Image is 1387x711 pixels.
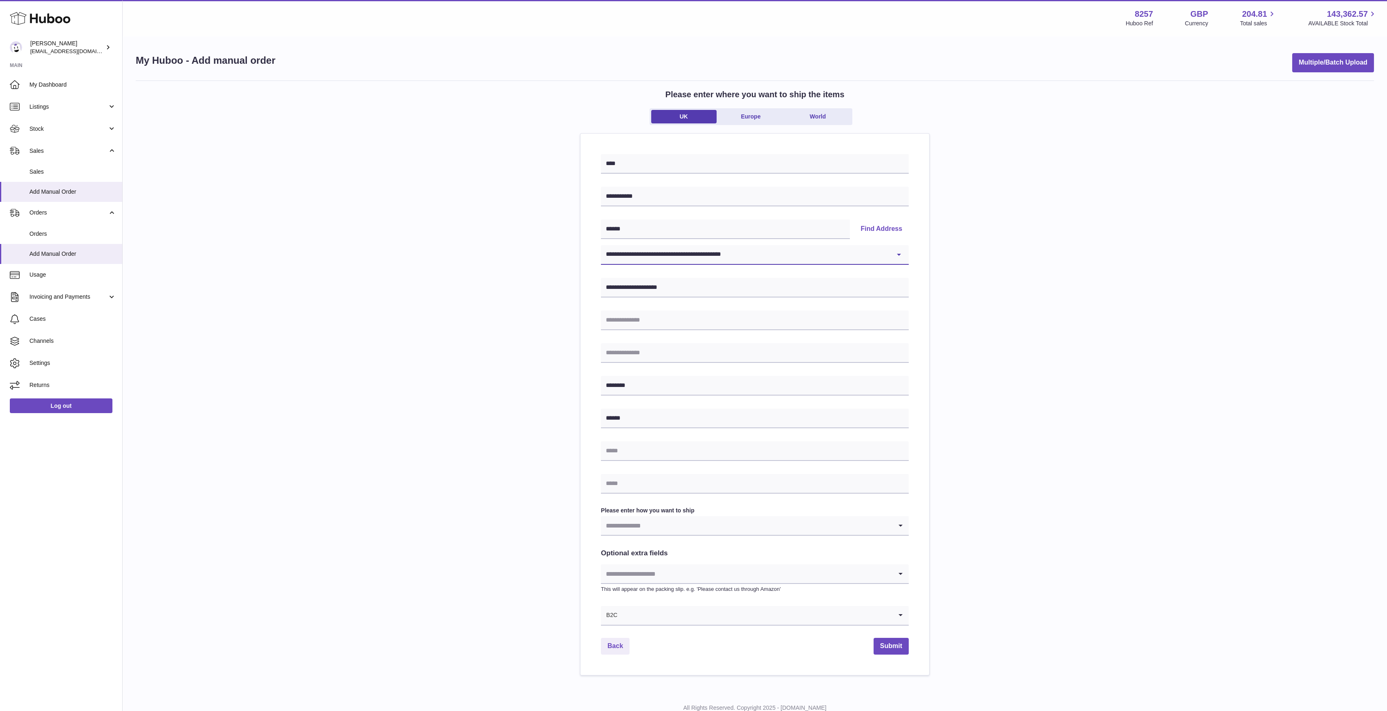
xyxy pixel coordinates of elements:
div: Search for option [601,516,909,536]
span: Listings [29,103,108,111]
span: Returns [29,381,116,389]
div: Search for option [601,606,909,626]
span: Sales [29,147,108,155]
span: Total sales [1240,20,1276,27]
span: Channels [29,337,116,345]
span: [EMAIL_ADDRESS][DOMAIN_NAME] [30,48,120,54]
img: don@skinsgolf.com [10,41,22,54]
span: Settings [29,359,116,367]
div: Currency [1185,20,1208,27]
span: B2C [601,606,618,625]
span: Add Manual Order [29,188,116,196]
span: Orders [29,209,108,217]
input: Search for option [618,606,892,625]
h2: Please enter where you want to ship the items [665,89,845,100]
div: [PERSON_NAME] [30,40,104,55]
label: Please enter how you want to ship [601,507,909,514]
input: Search for option [601,564,892,583]
span: Stock [29,125,108,133]
button: Multiple/Batch Upload [1292,53,1374,72]
strong: GBP [1190,9,1208,20]
span: Add Manual Order [29,250,116,258]
button: Submit [874,638,909,655]
p: This will appear on the packing slip. e.g. 'Please contact us through Amazon' [601,586,909,593]
span: Orders [29,230,116,238]
a: UK [651,110,717,123]
h1: My Huboo - Add manual order [136,54,276,67]
a: Europe [718,110,784,123]
a: 204.81 Total sales [1240,9,1276,27]
a: World [785,110,851,123]
div: Search for option [601,564,909,584]
input: Search for option [601,516,892,535]
span: 204.81 [1242,9,1267,20]
div: Huboo Ref [1126,20,1153,27]
a: Back [601,638,630,655]
a: Log out [10,398,112,413]
span: Cases [29,315,116,323]
span: AVAILABLE Stock Total [1308,20,1377,27]
h2: Optional extra fields [601,549,909,558]
a: 143,362.57 AVAILABLE Stock Total [1308,9,1377,27]
span: Invoicing and Payments [29,293,108,301]
span: Sales [29,168,116,176]
span: Usage [29,271,116,279]
span: My Dashboard [29,81,116,89]
span: 143,362.57 [1327,9,1368,20]
button: Find Address [854,219,909,239]
strong: 8257 [1135,9,1153,20]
